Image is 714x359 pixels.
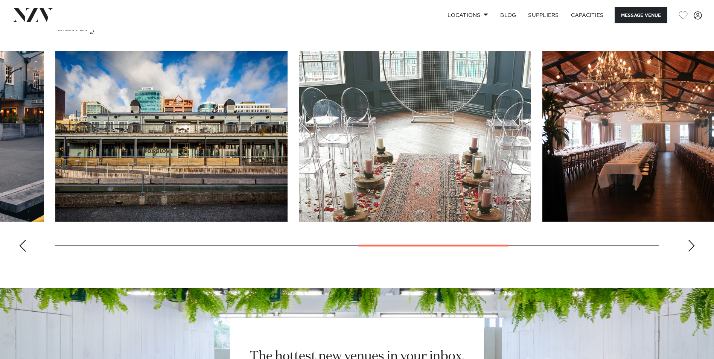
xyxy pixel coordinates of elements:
a: Capacities [565,7,610,23]
a: BLOG [494,7,522,23]
a: SUPPLIERS [522,7,565,23]
button: Message Venue [615,7,667,23]
swiper-slide: 7 / 10 [299,51,531,222]
a: Locations [441,7,494,23]
swiper-slide: 6 / 10 [55,51,288,222]
img: nzv-logo.png [12,8,53,22]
